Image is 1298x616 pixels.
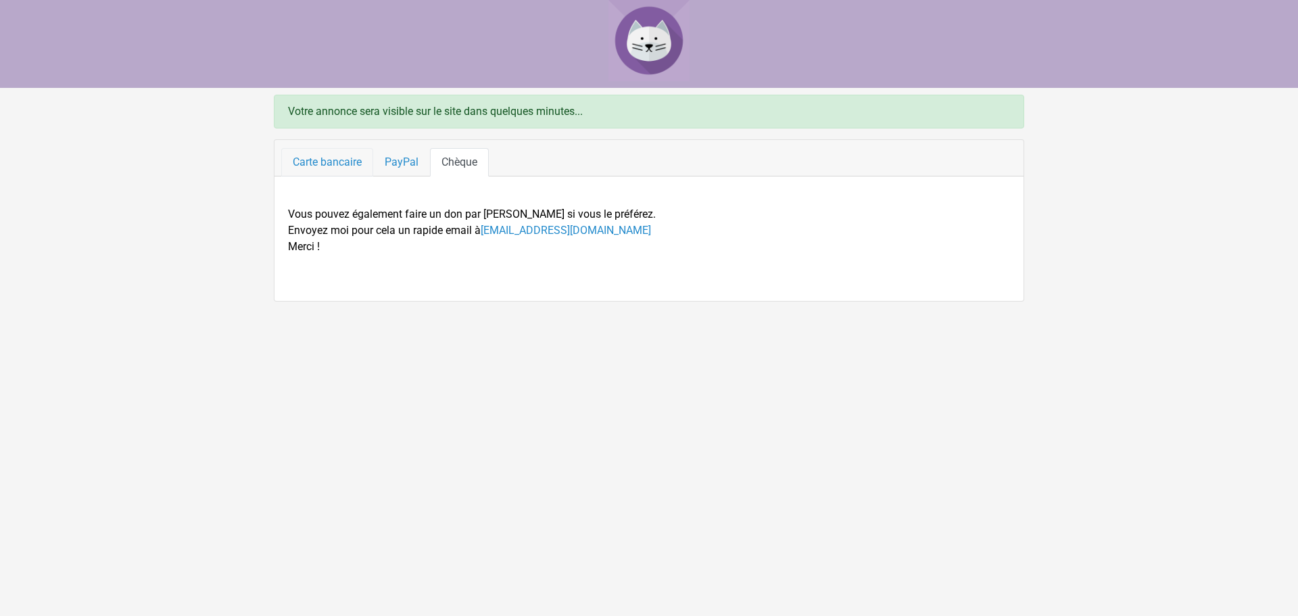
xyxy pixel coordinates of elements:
a: Carte bancaire [281,148,373,176]
a: Chèque [430,148,489,176]
p: Vous pouvez également faire un don par [PERSON_NAME] si vous le préférez. Envoyez moi pour cela u... [288,206,1010,255]
a: [EMAIL_ADDRESS][DOMAIN_NAME] [481,224,651,237]
div: Votre annonce sera visible sur le site dans quelques minutes... [274,95,1024,128]
a: PayPal [373,148,430,176]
